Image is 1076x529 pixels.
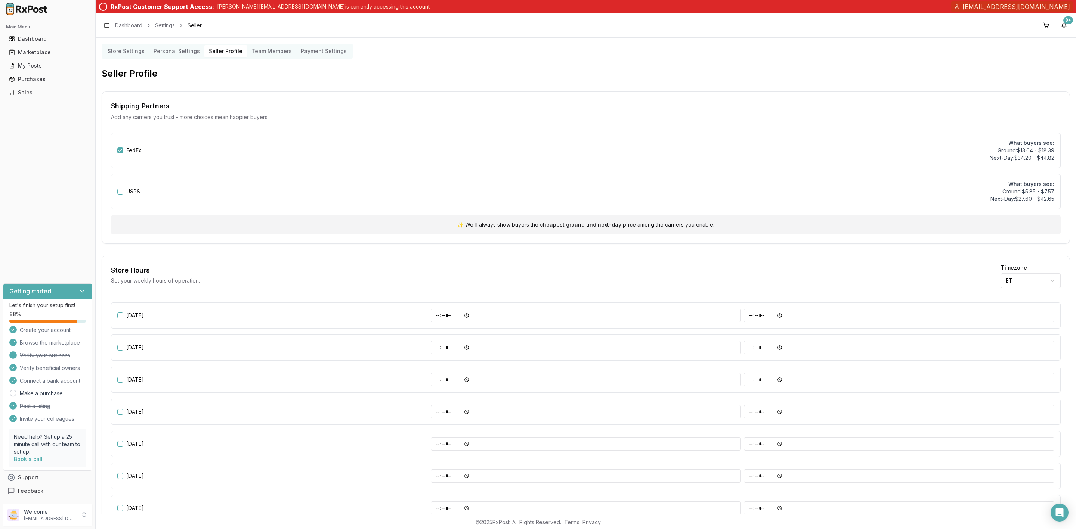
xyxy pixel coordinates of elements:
[18,487,43,495] span: Feedback
[115,22,142,29] a: Dashboard
[20,377,80,385] span: Connect a bank account
[3,46,92,58] button: Marketplace
[247,45,296,57] button: Team Members
[3,33,92,45] button: Dashboard
[9,35,86,43] div: Dashboard
[188,22,202,29] span: Seller
[117,473,144,479] label: [DATE]
[20,352,70,359] span: Verify your business
[115,22,202,29] nav: breadcrumb
[111,215,1061,234] div: ✨ We'll always show buyers the among the carriers you enable.
[1063,16,1073,24] div: 9+
[20,326,71,334] span: Create your account
[20,415,74,423] span: Invite your colleagues
[155,22,175,29] a: Settings
[6,72,89,86] a: Purchases
[6,46,89,59] a: Marketplace
[296,45,351,57] button: Payment Settings
[126,189,140,194] label: USPS
[117,505,144,511] label: [DATE]
[990,147,1054,154] span: Ground: $13.64 - $18.39
[564,519,579,525] a: Terms
[103,45,149,57] button: Store Settings
[582,519,601,525] a: Privacy
[111,2,214,11] div: RxPost Customer Support Access:
[9,287,51,296] h3: Getting started
[962,2,1070,11] span: [EMAIL_ADDRESS][DOMAIN_NAME]
[20,402,50,410] span: Post a listing
[990,188,1054,195] span: Ground: $5.85 - $7.57
[217,3,431,10] p: [PERSON_NAME][EMAIL_ADDRESS][DOMAIN_NAME] is currently accessing this account.
[990,154,1054,162] span: Next-Day: $34.20 - $44.82
[6,24,89,30] h2: Main Menu
[3,3,51,15] img: RxPost Logo
[111,265,200,276] div: Store Hours
[126,148,141,153] label: FedEx
[117,345,144,351] label: [DATE]
[20,364,80,372] span: Verify beneficial owners
[990,195,1054,203] span: Next-Day: $27.60 - $42.65
[3,484,92,498] button: Feedback
[117,409,144,415] label: [DATE]
[117,312,144,318] label: [DATE]
[9,49,86,56] div: Marketplace
[3,471,92,484] button: Support
[3,87,92,99] button: Sales
[6,32,89,46] a: Dashboard
[111,277,200,284] div: Set your weekly hours of operation.
[14,456,43,462] a: Book a call
[111,101,1061,111] div: Shipping Partners
[540,221,636,228] span: cheapest ground and next-day price
[1058,19,1070,31] button: 9+
[14,433,81,455] p: Need help? Set up a 25 minute call with our team to set up.
[20,339,80,346] span: Browse the marketplace
[9,302,86,309] p: Let's finish your setup first!
[24,516,76,522] p: [EMAIL_ADDRESS][DOMAIN_NAME]
[24,508,76,516] p: Welcome
[1001,265,1061,270] label: Timezone
[9,311,21,318] span: 88 %
[204,45,247,57] button: Seller Profile
[7,509,19,521] img: User avatar
[9,89,86,96] div: Sales
[6,59,89,72] a: My Posts
[149,45,204,57] button: Personal Settings
[9,62,86,69] div: My Posts
[1051,504,1069,522] div: Open Intercom Messenger
[20,390,63,397] a: Make a purchase
[6,86,89,99] a: Sales
[990,139,1054,147] span: What buyers see:
[3,73,92,85] button: Purchases
[117,441,144,447] label: [DATE]
[990,180,1054,188] span: What buyers see:
[117,377,144,383] label: [DATE]
[111,113,1061,121] div: Add any carriers you trust - more choices mean happier buyers.
[102,68,1070,80] h2: Seller Profile
[9,75,86,83] div: Purchases
[3,60,92,72] button: My Posts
